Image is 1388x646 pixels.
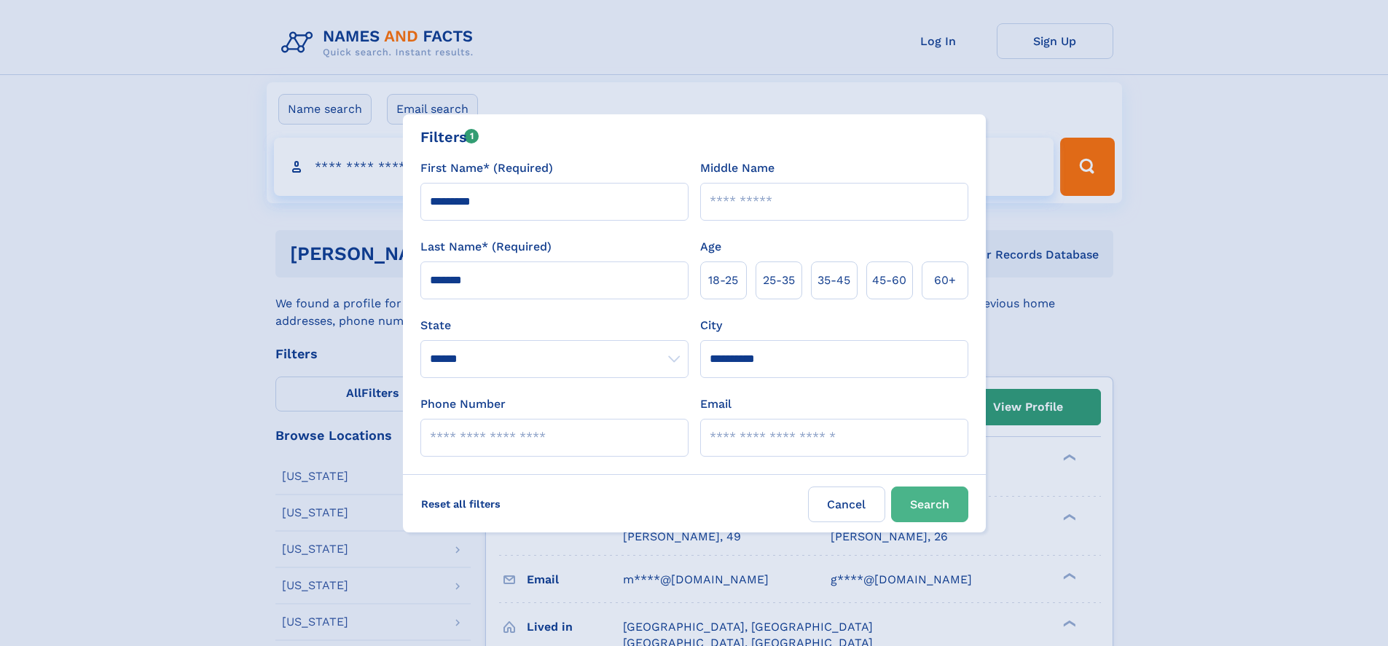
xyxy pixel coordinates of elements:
label: Phone Number [420,395,506,413]
label: Last Name* (Required) [420,238,552,256]
span: 35‑45 [817,272,850,289]
span: 25‑35 [763,272,795,289]
label: Cancel [808,487,885,522]
div: Filters [420,126,479,148]
label: Age [700,238,721,256]
label: Email [700,395,732,413]
span: 18‑25 [708,272,738,289]
label: Middle Name [700,159,775,177]
span: 60+ [934,272,956,289]
label: City [700,317,722,334]
span: 45‑60 [872,272,906,289]
label: State [420,317,689,334]
label: First Name* (Required) [420,159,553,177]
label: Reset all filters [412,487,510,521]
button: Search [891,487,968,522]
